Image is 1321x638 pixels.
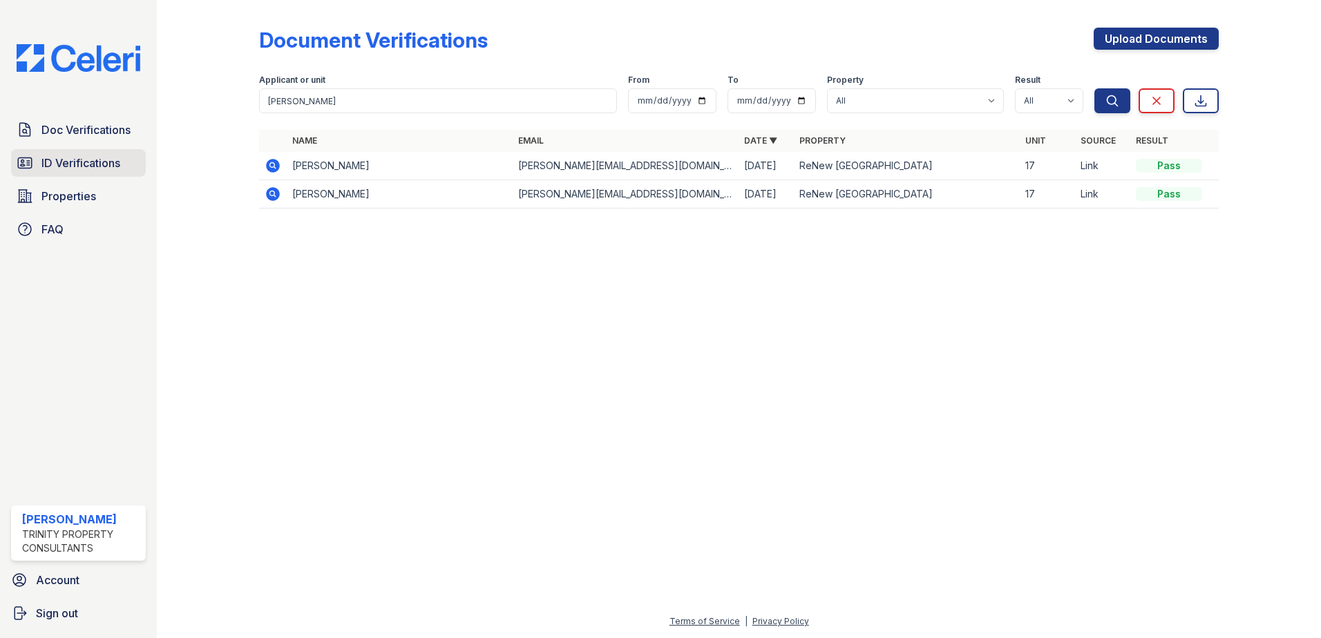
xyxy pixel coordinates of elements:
td: Link [1075,180,1130,209]
a: Properties [11,182,146,210]
a: Source [1081,135,1116,146]
td: [PERSON_NAME] [287,152,513,180]
label: Result [1015,75,1040,86]
span: ID Verifications [41,155,120,171]
span: Sign out [36,605,78,621]
span: Doc Verifications [41,122,131,138]
td: [PERSON_NAME] [287,180,513,209]
span: FAQ [41,221,64,238]
td: [DATE] [739,152,794,180]
label: To [728,75,739,86]
label: Property [827,75,864,86]
div: | [745,616,748,626]
img: CE_Logo_Blue-a8612792a0a2168367f1c8372b55b34899dd931a85d93a1a3d3e32e68fde9ad4.png [6,44,151,72]
label: From [628,75,649,86]
a: Name [292,135,317,146]
a: Doc Verifications [11,116,146,144]
span: Account [36,572,79,588]
a: Privacy Policy [752,616,809,626]
div: Pass [1136,159,1202,173]
a: FAQ [11,215,146,243]
div: Pass [1136,187,1202,201]
td: [PERSON_NAME][EMAIL_ADDRESS][DOMAIN_NAME] [513,180,739,209]
a: Result [1136,135,1168,146]
a: Unit [1025,135,1046,146]
div: Trinity Property Consultants [22,528,140,555]
span: Properties [41,188,96,204]
input: Search by name, email, or unit number [259,88,617,113]
a: Email [518,135,544,146]
div: [PERSON_NAME] [22,511,140,528]
a: Terms of Service [669,616,740,626]
td: ReNew [GEOGRAPHIC_DATA] [794,152,1020,180]
td: Link [1075,152,1130,180]
a: Account [6,566,151,594]
td: [PERSON_NAME][EMAIL_ADDRESS][DOMAIN_NAME] [513,152,739,180]
td: 17 [1020,180,1075,209]
td: 17 [1020,152,1075,180]
a: ID Verifications [11,149,146,177]
td: ReNew [GEOGRAPHIC_DATA] [794,180,1020,209]
a: Date ▼ [744,135,777,146]
a: Upload Documents [1094,28,1219,50]
label: Applicant or unit [259,75,325,86]
a: Sign out [6,599,151,627]
td: [DATE] [739,180,794,209]
a: Property [799,135,846,146]
div: Document Verifications [259,28,488,52]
